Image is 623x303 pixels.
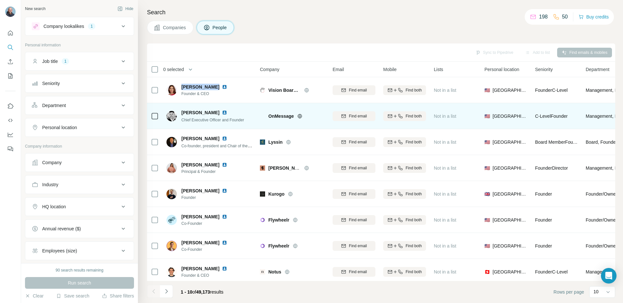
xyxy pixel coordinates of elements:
button: Enrich CSV [5,56,16,67]
img: LinkedIn logo [222,240,227,245]
div: 1 [88,23,95,29]
button: Find email [333,189,375,199]
span: Founder Director [535,165,568,171]
span: [PERSON_NAME] [181,162,219,168]
span: [GEOGRAPHIC_DATA] [493,217,527,223]
span: Find both [406,269,422,275]
span: 🇬🇧 [484,191,490,197]
span: Find both [406,113,422,119]
span: Founder/Owner [586,191,617,197]
span: Founder C-Level [535,88,568,93]
span: 🇨🇭 [484,269,490,275]
button: Annual revenue ($) [25,221,134,236]
span: Find email [349,243,367,249]
button: Navigate to next page [160,285,173,298]
span: Mobile [383,66,397,73]
span: Founder [181,195,235,200]
span: Principal & Founder [181,169,235,175]
button: Find email [333,137,375,147]
span: Find email [349,139,367,145]
div: Seniority [42,80,60,87]
div: HQ location [42,203,66,210]
img: Logo of Flywheelr [260,217,265,223]
p: Company information [25,143,134,149]
span: Co-founder, president and Chair of the Board [181,143,259,148]
span: results [181,289,224,295]
button: Dashboard [5,129,16,140]
span: Kurogo [268,191,285,197]
button: Find both [383,189,426,199]
span: Email [333,66,344,73]
span: Not in a list [434,139,456,145]
button: Industry [25,177,134,192]
span: 🇺🇸 [484,217,490,223]
span: Find both [406,217,422,223]
button: Hide [113,4,138,14]
img: Logo of Powell Communications [260,165,265,171]
button: Find both [383,163,426,173]
span: [PERSON_NAME] [181,239,219,246]
img: Logo of Vision Board Media [260,88,265,93]
span: Find email [349,269,367,275]
span: 49,173 [196,289,210,295]
span: Founder/Owner [586,243,617,249]
img: Avatar [166,189,177,199]
img: Avatar [166,241,177,251]
span: [GEOGRAPHIC_DATA] [493,269,527,275]
button: Find email [333,241,375,251]
img: LinkedIn logo [222,214,227,219]
button: Personal location [25,120,134,135]
button: Quick start [5,27,16,39]
span: Rows per page [554,289,584,295]
p: 198 [539,13,548,21]
img: Avatar [166,267,177,277]
span: [PERSON_NAME] [181,188,219,194]
span: Find email [349,191,367,197]
img: LinkedIn logo [222,188,227,193]
span: 🇺🇸 [484,113,490,119]
span: Find both [406,191,422,197]
span: [PERSON_NAME] [181,213,219,220]
span: [PERSON_NAME] [181,135,219,142]
span: Not in a list [434,269,456,274]
img: LinkedIn logo [222,266,227,271]
span: [GEOGRAPHIC_DATA] [493,243,527,249]
button: Find email [333,111,375,121]
img: LinkedIn logo [222,110,227,115]
img: Avatar [166,215,177,225]
span: Not in a list [434,88,456,93]
span: 🇺🇸 [484,87,490,93]
button: My lists [5,70,16,82]
span: Lists [434,66,443,73]
img: Logo of OnMessage [260,115,265,117]
span: Not in a list [434,165,456,171]
img: Avatar [166,163,177,173]
span: Not in a list [434,114,456,119]
button: Find email [333,215,375,225]
span: Seniority [535,66,553,73]
button: Find email [333,267,375,277]
span: 🇺🇸 [484,165,490,171]
button: Search [5,42,16,53]
span: Founder [535,243,552,248]
button: Find email [333,85,375,95]
span: Flywheelr [268,217,289,223]
button: Use Surfe on LinkedIn [5,100,16,112]
button: Find both [383,111,426,121]
img: LinkedIn logo [222,136,227,141]
div: New search [25,6,45,12]
span: Department [586,66,609,73]
button: Find email [333,163,375,173]
span: [GEOGRAPHIC_DATA] [493,191,527,197]
span: Find email [349,113,367,119]
span: Find both [406,87,422,93]
span: Company [260,66,279,73]
button: Company [25,155,134,170]
button: Seniority [25,76,134,91]
div: Personal location [42,124,77,131]
div: Job title [42,58,58,65]
span: Companies [163,24,187,31]
div: Department [42,102,66,109]
div: Employees (size) [42,248,77,254]
button: Department [25,98,134,113]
